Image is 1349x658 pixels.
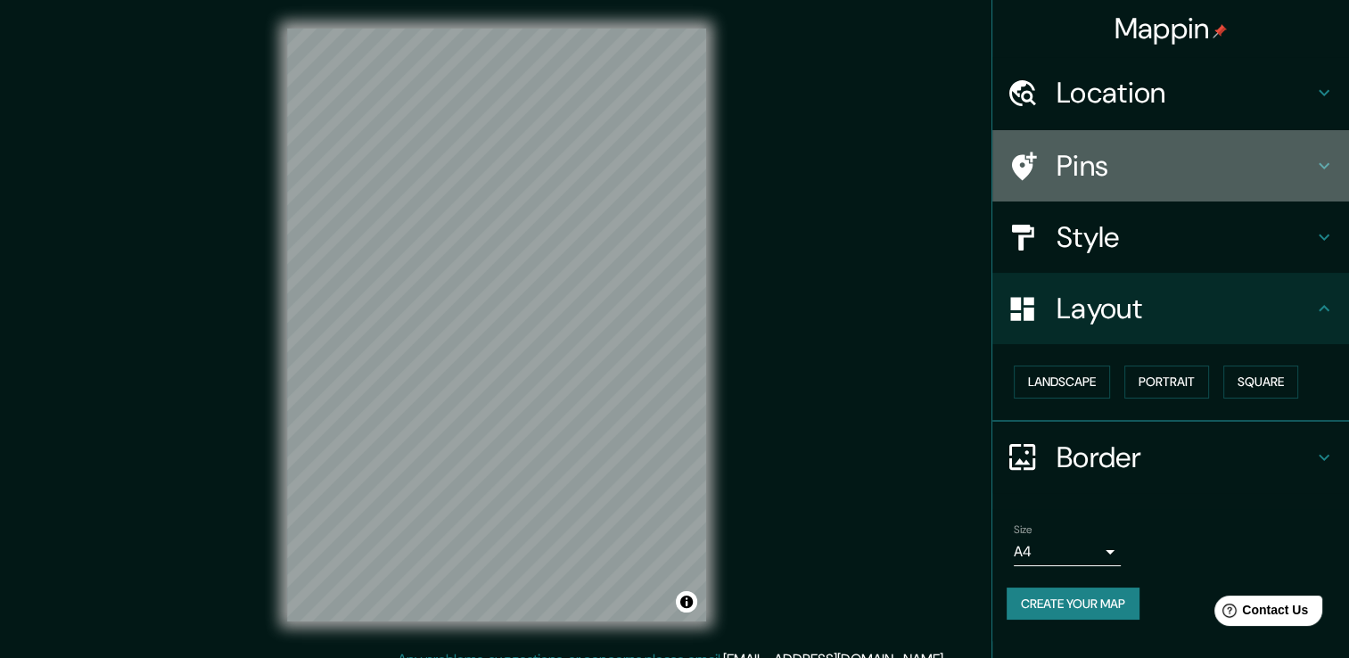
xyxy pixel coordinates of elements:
button: Toggle attribution [676,591,697,613]
div: A4 [1014,538,1121,566]
label: Size [1014,522,1032,537]
h4: Mappin [1115,11,1228,46]
iframe: Help widget launcher [1190,588,1329,638]
h4: Pins [1057,148,1313,184]
h4: Location [1057,75,1313,111]
div: Pins [992,130,1349,202]
h4: Border [1057,440,1313,475]
button: Portrait [1124,366,1209,399]
button: Landscape [1014,366,1110,399]
h4: Layout [1057,291,1313,326]
canvas: Map [287,29,706,621]
div: Location [992,57,1349,128]
div: Layout [992,273,1349,344]
h4: Style [1057,219,1313,255]
div: Style [992,202,1349,273]
button: Create your map [1007,588,1139,621]
div: Border [992,422,1349,493]
button: Square [1223,366,1298,399]
img: pin-icon.png [1213,24,1227,38]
